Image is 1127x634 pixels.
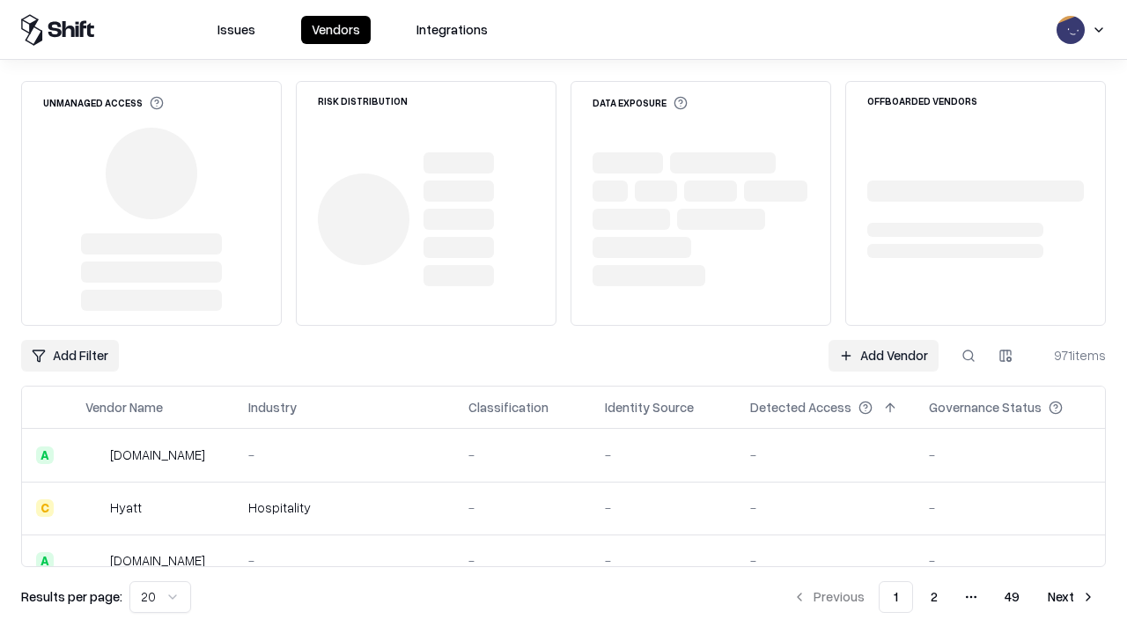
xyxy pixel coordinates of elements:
button: Issues [207,16,266,44]
div: - [248,551,440,570]
div: [DOMAIN_NAME] [110,446,205,464]
div: - [468,498,577,517]
div: - [248,446,440,464]
div: - [929,498,1091,517]
div: Hospitality [248,498,440,517]
div: C [36,499,54,517]
div: 971 items [1035,346,1106,365]
div: Unmanaged Access [43,96,164,110]
button: 49 [991,581,1034,613]
div: Governance Status [929,398,1042,417]
img: intrado.com [85,446,103,464]
button: Vendors [301,16,371,44]
div: Classification [468,398,549,417]
a: Add Vendor [829,340,939,372]
div: Industry [248,398,297,417]
button: 1 [879,581,913,613]
div: A [36,446,54,464]
div: - [750,551,901,570]
nav: pagination [782,581,1106,613]
div: - [929,551,1091,570]
div: - [468,446,577,464]
div: - [605,446,722,464]
div: - [750,498,901,517]
div: Data Exposure [593,96,688,110]
div: - [468,551,577,570]
div: Identity Source [605,398,694,417]
div: - [605,551,722,570]
button: Next [1037,581,1106,613]
div: Vendor Name [85,398,163,417]
div: - [605,498,722,517]
div: - [750,446,901,464]
p: Results per page: [21,587,122,606]
div: Hyatt [110,498,142,517]
button: Add Filter [21,340,119,372]
div: A [36,552,54,570]
button: Integrations [406,16,498,44]
img: Hyatt [85,499,103,517]
img: primesec.co.il [85,552,103,570]
div: [DOMAIN_NAME] [110,551,205,570]
div: Offboarded Vendors [867,96,977,106]
button: 2 [917,581,952,613]
div: Risk Distribution [318,96,408,106]
div: Detected Access [750,398,851,417]
div: - [929,446,1091,464]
